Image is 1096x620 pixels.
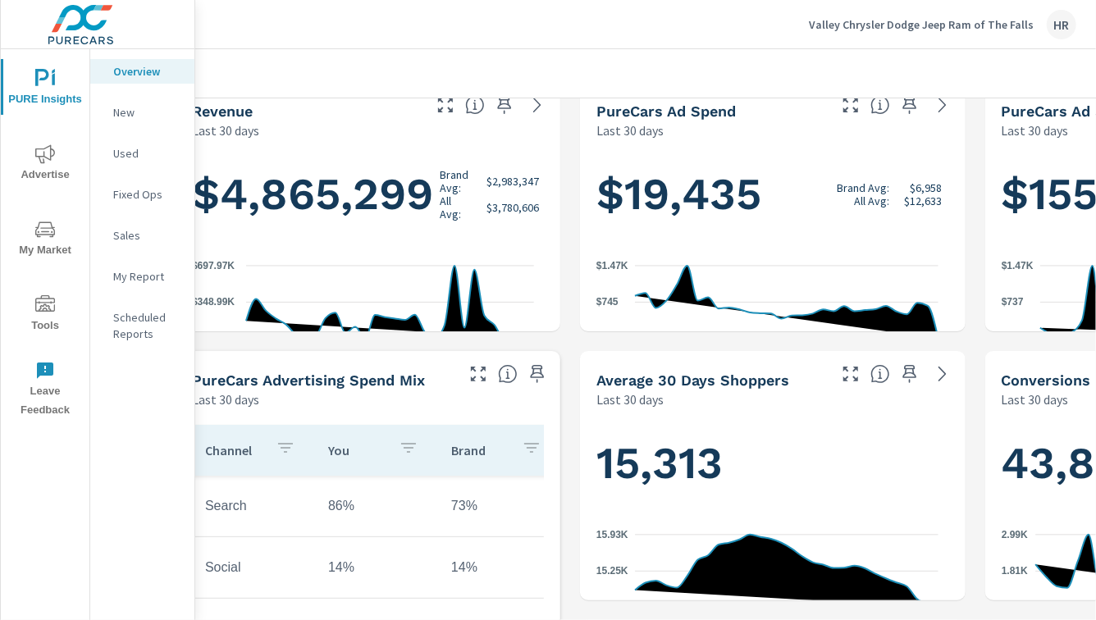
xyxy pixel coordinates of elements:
span: Total sales revenue over the selected date range. [Source: This data is sourced from the dealer’s... [465,95,485,115]
button: Make Fullscreen [465,361,491,387]
a: See more details in report [929,361,956,387]
h5: PureCars Ad Spend [596,103,736,120]
span: Advertise [6,144,84,185]
h1: $4,865,299 [192,166,546,222]
span: My Market [6,220,84,260]
p: $2,983,347 [486,175,539,188]
span: Leave Feedback [6,361,84,420]
div: HR [1047,10,1076,39]
p: Brand [451,442,509,458]
div: Scheduled Reports [90,305,194,346]
text: $1.47K [596,259,628,271]
text: 15.93K [596,528,628,540]
td: 86% [315,486,438,527]
span: Save this to your personalized report [491,92,518,118]
p: Scheduled Reports [113,309,181,342]
p: Channel [205,442,263,458]
button: Make Fullscreen [838,92,864,118]
div: Overview [90,59,194,84]
button: Make Fullscreen [838,361,864,387]
p: Overview [113,63,181,80]
td: Search [192,486,315,527]
p: Valley Chrysler Dodge Jeep Ram of The Falls [809,17,1034,32]
span: Total cost of media for all PureCars channels for the selected dealership group over the selected... [870,95,890,115]
span: Save this to your personalized report [897,92,923,118]
p: You [328,442,386,458]
text: $745 [596,296,619,308]
p: All Avg: [440,194,468,221]
p: New [113,104,181,121]
p: Sales [113,227,181,244]
a: See more details in report [524,92,550,118]
div: New [90,100,194,125]
td: Social [192,547,315,588]
p: $6,958 [911,181,943,194]
td: 14% [438,547,561,588]
p: Last 30 days [596,121,664,140]
div: nav menu [1,49,89,426]
p: Last 30 days [192,121,259,140]
a: See more details in report [929,92,956,118]
p: Brand Avg: [837,181,889,194]
p: Used [113,145,181,162]
p: My Report [113,268,181,285]
h5: Revenue [192,103,253,120]
button: Make Fullscreen [432,92,459,118]
div: My Report [90,264,194,289]
p: $3,780,606 [486,201,539,214]
div: Sales [90,223,194,248]
text: $697.97K [192,259,235,271]
p: Last 30 days [1002,390,1069,409]
h5: Average 30 Days Shoppers [596,372,789,389]
text: 2.99K [1002,528,1028,540]
text: 1.81K [1002,565,1028,577]
p: Last 30 days [192,390,259,409]
p: Last 30 days [596,390,664,409]
p: All Avg: [854,194,889,207]
span: PURE Insights [6,69,84,109]
text: $348.99K [192,296,235,308]
text: $737 [1002,296,1024,308]
h1: $19,435 [596,166,948,222]
text: $1.47K [1002,259,1034,271]
h5: PureCars Advertising Spend Mix [192,372,425,389]
span: Save this to your personalized report [897,361,923,387]
span: A rolling 30 day total of daily Shoppers on the dealership website, averaged over the selected da... [870,364,890,384]
text: 15.25K [596,565,628,577]
h1: 15,313 [596,435,948,491]
div: Fixed Ops [90,182,194,207]
p: Brand Avg: [440,168,468,194]
div: Used [90,141,194,166]
span: Tools [6,295,84,335]
td: 14% [315,547,438,588]
p: Fixed Ops [113,186,181,203]
span: Save this to your personalized report [524,361,550,387]
span: This table looks at how you compare to the amount of budget you spend per channel as opposed to y... [498,364,518,384]
p: $12,633 [905,194,943,207]
p: Last 30 days [1002,121,1069,140]
h5: Conversions [1002,372,1091,389]
td: 73% [438,486,561,527]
